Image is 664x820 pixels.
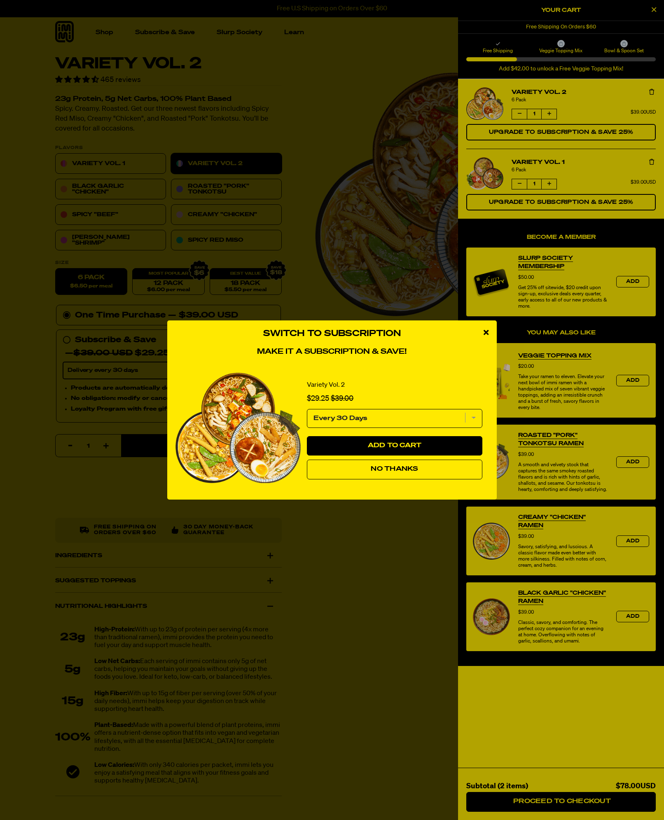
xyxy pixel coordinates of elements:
div: close modal [475,320,497,345]
span: $39.00 [331,395,353,402]
span: No Thanks [371,466,418,472]
h3: Switch to Subscription [175,329,489,339]
img: View Variety Vol. 2 [175,373,301,483]
button: No Thanks [307,460,482,479]
a: Variety Vol. 2 [307,381,345,389]
div: Switch to Subscription [175,364,489,491]
div: 1 of 1 [175,364,489,491]
button: Add to Cart [307,436,482,456]
iframe: Marketing Popup [4,782,87,816]
h4: Make it a subscription & save! [175,348,489,357]
span: Add to Cart [368,442,422,449]
select: subscription frequency [307,409,482,428]
span: $29.25 [307,395,329,402]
